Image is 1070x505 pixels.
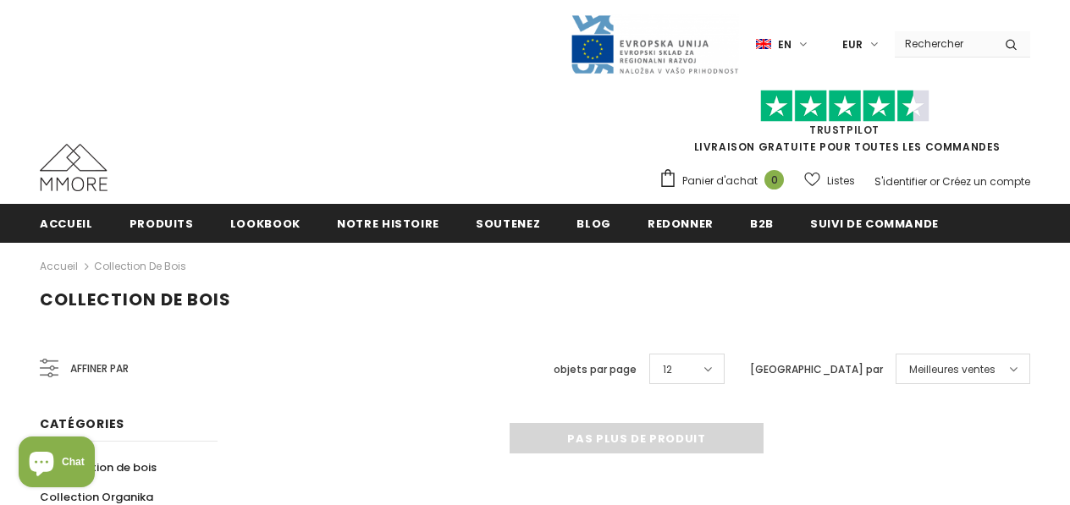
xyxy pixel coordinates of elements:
[337,204,439,242] a: Notre histoire
[895,31,992,56] input: Search Site
[810,204,939,242] a: Suivi de commande
[130,216,194,232] span: Produits
[476,216,540,232] span: soutenez
[570,36,739,51] a: Javni Razpis
[760,90,929,123] img: Faites confiance aux étoiles pilotes
[40,415,124,432] span: Catégories
[804,166,855,195] a: Listes
[94,259,186,273] a: Collection de bois
[70,360,129,378] span: Affiner par
[659,168,792,194] a: Panier d'achat 0
[230,216,301,232] span: Lookbook
[756,37,771,52] img: i-lang-1.png
[827,173,855,189] span: Listes
[576,204,611,242] a: Blog
[659,97,1030,154] span: LIVRAISON GRATUITE POUR TOUTES LES COMMANDES
[929,174,940,189] span: or
[809,123,880,137] a: TrustPilot
[130,204,194,242] a: Produits
[40,288,231,311] span: Collection de bois
[337,216,439,232] span: Notre histoire
[554,361,637,378] label: objets par page
[764,170,784,189] span: 0
[40,489,153,505] span: Collection Organika
[40,256,78,277] a: Accueil
[942,174,1030,189] a: Créez un compte
[842,36,863,53] span: EUR
[648,216,714,232] span: Redonner
[874,174,927,189] a: S'identifier
[682,173,758,189] span: Panier d'achat
[576,216,611,232] span: Blog
[476,204,540,242] a: soutenez
[663,361,672,378] span: 12
[909,361,996,378] span: Meilleures ventes
[40,216,93,232] span: Accueil
[750,361,883,378] label: [GEOGRAPHIC_DATA] par
[570,14,739,75] img: Javni Razpis
[648,204,714,242] a: Redonner
[810,216,939,232] span: Suivi de commande
[40,144,108,191] img: Cas MMORE
[230,204,301,242] a: Lookbook
[750,216,774,232] span: B2B
[40,204,93,242] a: Accueil
[778,36,791,53] span: en
[54,459,157,475] span: Collection de bois
[14,436,100,491] inbox-online-store-chat: Shopify online store chat
[750,204,774,242] a: B2B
